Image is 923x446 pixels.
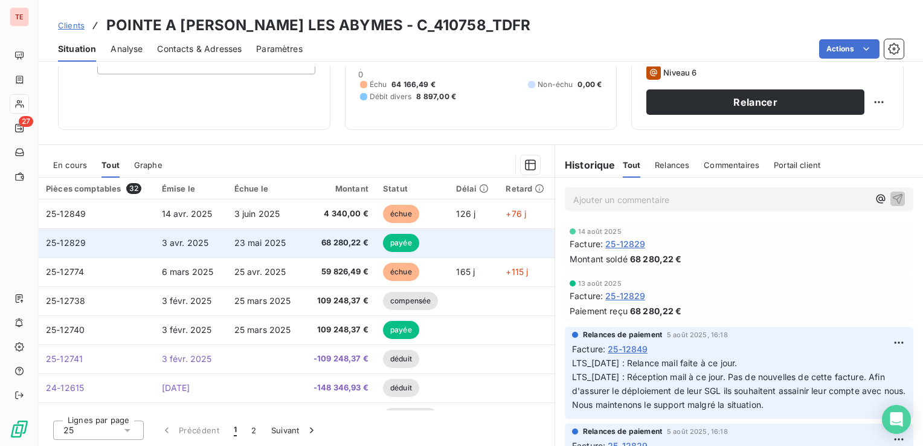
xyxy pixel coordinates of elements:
[882,405,911,434] div: Open Intercom Messenger
[309,353,368,365] span: -109 248,37 €
[506,267,528,277] span: +115 j
[309,237,368,249] span: 68 280,22 €
[370,79,387,90] span: Échu
[704,160,759,170] span: Commentaires
[58,43,96,55] span: Situation
[10,7,29,27] div: TE
[264,418,325,443] button: Suivant
[605,238,645,250] span: 25-12829
[456,184,491,193] div: Délai
[309,266,368,278] span: 59 826,49 €
[126,183,141,194] span: 32
[63,424,74,436] span: 25
[506,184,547,193] div: Retard
[391,79,436,90] span: 64 166,49 €
[309,184,368,193] div: Montant
[506,208,526,219] span: +76 j
[162,238,209,248] span: 3 avr. 2025
[555,158,616,172] h6: Historique
[630,253,682,265] span: 68 280,22 €
[10,419,29,439] img: Logo LeanPay
[58,21,85,30] span: Clients
[46,267,84,277] span: 25-12774
[570,305,628,317] span: Paiement reçu
[234,238,286,248] span: 23 mai 2025
[578,280,622,287] span: 13 août 2025
[383,184,442,193] div: Statut
[383,292,438,310] span: compensée
[19,116,33,127] span: 27
[162,325,212,335] span: 3 févr. 2025
[383,263,419,281] span: échue
[46,354,83,364] span: 25-12741
[256,43,303,55] span: Paramètres
[162,383,190,393] span: [DATE]
[605,289,645,302] span: 25-12829
[153,418,227,443] button: Précédent
[630,305,682,317] span: 68 280,22 €
[46,383,84,393] span: 24-12615
[383,350,419,368] span: déduit
[667,331,728,338] span: 5 août 2025, 16:18
[623,160,641,170] span: Tout
[570,289,603,302] span: Facture :
[58,19,85,31] a: Clients
[162,296,212,306] span: 3 févr. 2025
[53,160,87,170] span: En cours
[578,228,622,235] span: 14 août 2025
[383,205,419,223] span: échue
[234,424,237,436] span: 1
[646,89,864,115] button: Relancer
[234,325,291,335] span: 25 mars 2025
[309,324,368,336] span: 109 248,37 €
[570,253,628,265] span: Montant soldé
[358,69,363,79] span: 0
[383,321,419,339] span: payée
[583,426,662,437] span: Relances de paiement
[111,43,143,55] span: Analyse
[572,343,605,355] span: Facture :
[538,79,573,90] span: Non-échu
[134,160,162,170] span: Graphe
[234,296,291,306] span: 25 mars 2025
[456,208,475,219] span: 126 j
[46,325,85,335] span: 25-12740
[162,184,220,193] div: Émise le
[234,184,295,193] div: Échue le
[10,118,28,138] a: 27
[162,208,213,219] span: 14 avr. 2025
[383,379,419,397] span: déduit
[106,15,530,36] h3: POINTE A [PERSON_NAME] LES ABYMES - C_410758_TDFR
[46,183,147,194] div: Pièces comptables
[234,267,286,277] span: 25 avr. 2025
[819,39,880,59] button: Actions
[157,43,242,55] span: Contacts & Adresses
[655,160,689,170] span: Relances
[570,238,603,250] span: Facture :
[667,428,728,435] span: 5 août 2025, 16:18
[663,68,696,77] span: Niveau 6
[383,234,419,252] span: payée
[309,208,368,220] span: 4 340,00 €
[583,329,662,340] span: Relances de paiement
[234,208,280,219] span: 3 juin 2025
[309,295,368,307] span: 109 248,37 €
[456,267,475,277] span: 165 j
[416,91,456,102] span: 8 897,00 €
[370,91,412,102] span: Débit divers
[774,160,820,170] span: Portail client
[101,160,120,170] span: Tout
[227,418,244,443] button: 1
[577,79,602,90] span: 0,00 €
[383,408,438,426] span: compensée
[46,238,86,248] span: 25-12829
[46,296,85,306] span: 25-12738
[162,354,212,364] span: 3 févr. 2025
[46,208,86,219] span: 25-12849
[162,267,214,277] span: 6 mars 2025
[608,343,648,355] span: 25-12849
[309,382,368,394] span: -148 346,93 €
[244,418,263,443] button: 2
[572,358,909,410] span: LTS_[DATE] : Relance mail faite à ce jour. LTS_[DATE] : Réception mail à ce jour. Pas de nouvelle...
